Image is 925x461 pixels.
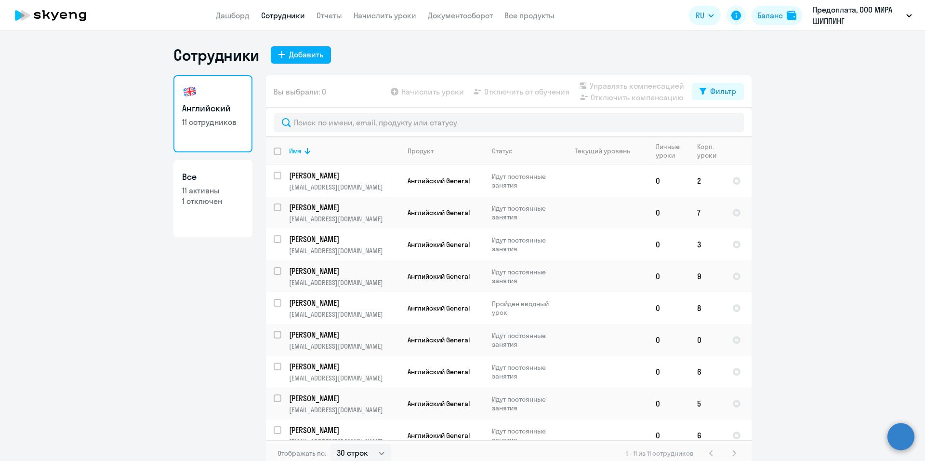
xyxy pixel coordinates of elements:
[492,236,558,253] p: Идут постоянные занятия
[696,10,704,21] span: RU
[289,266,398,276] p: [PERSON_NAME]
[173,160,252,237] a: Все11 активны1 отключен
[289,49,323,60] div: Добавить
[408,272,470,281] span: Английский General
[289,437,399,446] p: [EMAIL_ADDRESS][DOMAIN_NAME]
[408,176,470,185] span: Английский General
[289,310,399,319] p: [EMAIL_ADDRESS][DOMAIN_NAME]
[757,10,783,21] div: Баланс
[626,449,694,458] span: 1 - 11 из 11 сотрудников
[289,266,399,276] a: [PERSON_NAME]
[289,298,398,308] p: [PERSON_NAME]
[289,202,399,213] a: [PERSON_NAME]
[317,11,342,20] a: Отчеты
[787,11,796,20] img: balance
[182,117,244,127] p: 11 сотрудников
[648,420,689,451] td: 0
[648,388,689,420] td: 0
[173,75,252,152] a: Английский11 сотрудников
[492,299,558,317] p: Пройден вводный урок
[289,147,302,155] div: Имя
[492,331,558,349] p: Идут постоянные занятия
[408,240,470,249] span: Английский General
[274,86,326,97] span: Вы выбрали: 0
[697,142,724,160] div: Корп. уроки
[689,165,725,197] td: 2
[182,84,198,99] img: english
[289,329,399,340] a: [PERSON_NAME]
[173,45,259,65] h1: Сотрудники
[289,342,399,351] p: [EMAIL_ADDRESS][DOMAIN_NAME]
[710,85,736,97] div: Фильтр
[289,147,399,155] div: Имя
[648,356,689,388] td: 0
[408,208,470,217] span: Английский General
[648,260,689,292] td: 0
[656,142,689,160] div: Личные уроки
[182,196,244,206] p: 1 отключен
[648,324,689,356] td: 0
[492,427,558,444] p: Идут постоянные занятия
[492,268,558,285] p: Идут постоянные занятия
[271,46,331,64] button: Добавить
[504,11,555,20] a: Все продукты
[182,171,244,183] h3: Все
[492,395,558,412] p: Идут постоянные занятия
[689,292,725,324] td: 8
[277,449,326,458] span: Отображать по:
[289,234,399,244] a: [PERSON_NAME]
[689,420,725,451] td: 6
[492,147,558,155] div: Статус
[289,234,398,244] p: [PERSON_NAME]
[408,147,434,155] div: Продукт
[182,185,244,196] p: 11 активны
[492,363,558,380] p: Идут постоянные занятия
[289,361,399,372] a: [PERSON_NAME]
[575,147,630,155] div: Текущий уровень
[182,102,244,115] h3: Английский
[289,202,398,213] p: [PERSON_NAME]
[752,6,802,25] button: Балансbalance
[408,399,470,408] span: Английский General
[354,11,416,20] a: Начислить уроки
[289,374,399,382] p: [EMAIL_ADDRESS][DOMAIN_NAME]
[289,215,399,223] p: [EMAIL_ADDRESS][DOMAIN_NAME]
[289,393,399,404] a: [PERSON_NAME]
[289,170,399,181] a: [PERSON_NAME]
[648,165,689,197] td: 0
[289,361,398,372] p: [PERSON_NAME]
[289,170,398,181] p: [PERSON_NAME]
[656,142,683,160] div: Личные уроки
[492,147,513,155] div: Статус
[566,147,647,155] div: Текущий уровень
[289,246,399,255] p: [EMAIL_ADDRESS][DOMAIN_NAME]
[408,367,470,376] span: Английский General
[408,147,484,155] div: Продукт
[492,204,558,221] p: Идут постоянные занятия
[289,329,398,340] p: [PERSON_NAME]
[274,113,744,132] input: Поиск по имени, email, продукту или статусу
[289,393,398,404] p: [PERSON_NAME]
[648,229,689,260] td: 0
[697,142,718,160] div: Корп. уроки
[289,278,399,287] p: [EMAIL_ADDRESS][DOMAIN_NAME]
[408,304,470,312] span: Английский General
[808,4,917,27] button: Предоплата, ООО МИРА ШИППИНГ
[648,292,689,324] td: 0
[216,11,250,20] a: Дашборд
[261,11,305,20] a: Сотрудники
[689,324,725,356] td: 0
[689,229,725,260] td: 3
[289,183,399,191] p: [EMAIL_ADDRESS][DOMAIN_NAME]
[289,425,399,435] a: [PERSON_NAME]
[408,431,470,440] span: Английский General
[289,298,399,308] a: [PERSON_NAME]
[492,172,558,190] p: Идут постоянные занятия
[408,336,470,344] span: Английский General
[689,260,725,292] td: 9
[428,11,493,20] a: Документооборот
[689,356,725,388] td: 6
[689,6,721,25] button: RU
[289,425,398,435] p: [PERSON_NAME]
